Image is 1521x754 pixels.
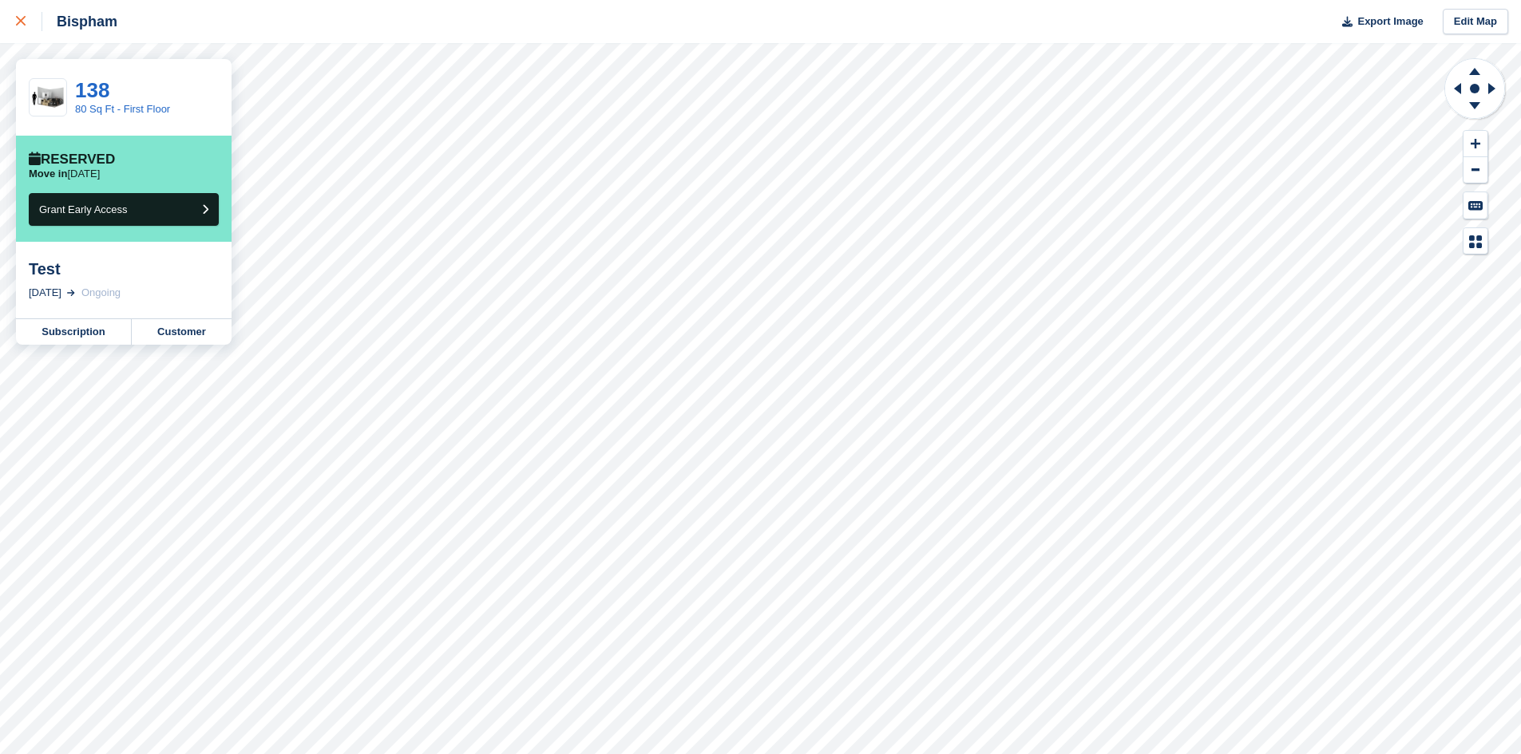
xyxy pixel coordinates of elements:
[1464,157,1487,184] button: Zoom Out
[29,193,219,226] button: Grant Early Access
[1443,9,1508,35] a: Edit Map
[75,78,109,102] a: 138
[81,285,121,301] div: Ongoing
[1464,228,1487,255] button: Map Legend
[132,319,232,345] a: Customer
[67,290,75,296] img: arrow-right-light-icn-cde0832a797a2874e46488d9cf13f60e5c3a73dbe684e267c42b8395dfbc2abf.svg
[16,319,132,345] a: Subscription
[29,168,100,180] p: [DATE]
[29,285,61,301] div: [DATE]
[39,203,128,215] span: Grant Early Access
[75,103,170,115] a: 80 Sq Ft - First Floor
[29,168,67,180] span: Move in
[42,12,117,31] div: Bispham
[1464,192,1487,219] button: Keyboard Shortcuts
[1464,131,1487,157] button: Zoom In
[30,84,66,112] img: 75-sqft-unit%20(1).jpg
[1357,14,1423,30] span: Export Image
[29,259,219,278] div: Test
[1333,9,1424,35] button: Export Image
[29,152,115,168] div: Reserved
